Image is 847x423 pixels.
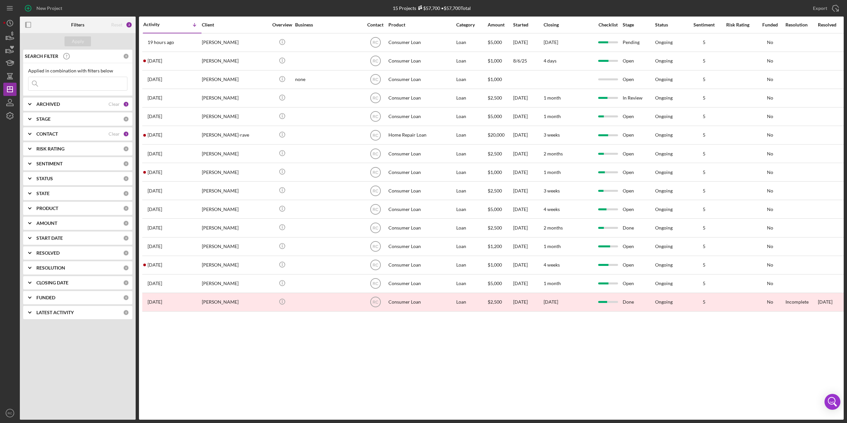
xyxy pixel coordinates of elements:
span: $5,000 [488,280,502,286]
div: Open [623,238,654,255]
div: 5 [688,244,721,249]
div: [DATE] [513,145,543,162]
text: RC [373,226,379,231]
div: 0 [123,295,129,301]
div: Funded [755,22,785,27]
div: 0 [123,280,129,286]
div: No [755,244,785,249]
div: [DATE] [513,163,543,181]
time: 2025-09-11 22:58 [148,244,162,249]
div: 5 [688,262,721,268]
time: 2025-09-05 14:14 [148,262,162,268]
div: No [755,262,785,268]
span: $5,000 [488,39,502,45]
time: 2025-09-19 17:52 [148,188,162,193]
b: Filters [71,22,84,27]
div: Loan [456,89,487,107]
div: Ongoing [655,132,673,138]
div: 1 [123,131,129,137]
div: [DATE] [513,200,543,218]
span: $1,200 [488,243,502,249]
div: Apply [72,36,84,46]
div: Consumer Loan [388,275,455,292]
div: $2,500 [488,293,513,311]
div: 5 [688,95,721,101]
div: Loan [456,52,487,70]
b: RISK RATING [36,146,65,151]
div: 5 [688,281,721,286]
div: none [295,71,361,88]
div: 5 [688,151,721,156]
div: Open [623,71,654,88]
div: No [755,225,785,231]
div: Checklist [594,22,622,27]
div: Open [623,163,654,181]
text: RC [373,133,379,138]
span: $5,000 [488,206,502,212]
button: RC [3,406,17,420]
div: Clear [109,131,120,137]
text: RC [373,40,379,45]
time: 2025-09-23 13:47 [148,151,162,156]
span: $2,500 [488,225,502,231]
div: Loan [456,71,487,88]
time: 1 month [544,169,561,175]
span: $2,500 [488,151,502,156]
time: 2025-09-18 11:11 [148,207,162,212]
div: [PERSON_NAME] [202,34,268,51]
span: $2,500 [488,95,502,101]
div: [PERSON_NAME] [202,200,268,218]
div: No [755,299,785,305]
time: 1 month [544,243,561,249]
div: Stage [623,22,654,27]
div: Consumer Loan [388,52,455,70]
div: Ongoing [655,281,673,286]
div: 0 [123,146,129,152]
div: Clear [109,102,120,107]
text: RC [373,189,379,193]
div: Contact [363,22,388,27]
div: [PERSON_NAME] [202,275,268,292]
div: [DATE] [513,275,543,292]
div: [DATE] [513,293,543,311]
div: [PERSON_NAME] [202,256,268,274]
div: 0 [123,116,129,122]
span: $2,500 [488,188,502,193]
div: Done [623,293,654,311]
time: 3 weeks [544,188,560,193]
time: 4 weeks [544,262,560,268]
div: No [755,188,785,193]
text: RC [373,207,379,212]
div: Started [513,22,543,27]
time: 4 days [544,58,557,63]
div: Ongoing [655,151,673,156]
div: 0 [123,53,129,59]
text: RC [8,411,12,415]
div: [PERSON_NAME] [202,219,268,236]
div: Open Intercom Messenger [825,394,840,410]
div: Incomplete [785,299,809,305]
div: 5 [688,188,721,193]
div: Open [623,108,654,125]
div: Consumer Loan [388,200,455,218]
div: Loan [456,145,487,162]
div: Ongoing [655,207,673,212]
div: Closing [544,22,593,27]
b: CLOSING DATE [36,280,68,285]
div: Consumer Loan [388,34,455,51]
div: 0 [123,310,129,316]
time: 3 weeks [544,132,560,138]
div: [DATE] [513,182,543,199]
div: 0 [123,220,129,226]
div: Consumer Loan [388,256,455,274]
div: 5 [688,114,721,119]
div: Consumer Loan [388,238,455,255]
div: Overview [270,22,294,27]
div: In Review [623,89,654,107]
time: 2025-09-30 23:02 [148,40,174,45]
time: [DATE] [544,299,558,305]
time: 2025-09-05 13:22 [148,281,162,286]
div: 5 [688,40,721,45]
div: 8/6/25 [513,52,543,70]
div: Ongoing [655,95,673,101]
